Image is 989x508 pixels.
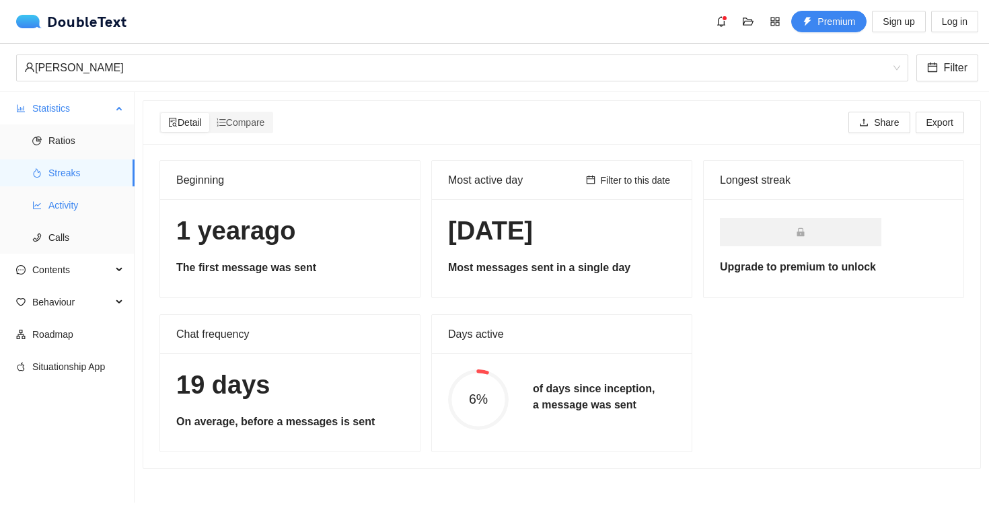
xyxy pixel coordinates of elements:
span: Compare [217,117,265,128]
span: file-search [168,118,178,127]
div: Chat frequency [176,315,404,353]
h1: 19 days [176,369,404,401]
span: appstore [765,16,785,27]
span: Share [874,115,899,130]
h1: 1 year ago [176,215,404,247]
span: apple [16,362,26,371]
span: pie-chart [32,136,42,145]
h5: of days since inception, a message was sent [533,381,655,413]
span: user [24,62,35,73]
div: [PERSON_NAME] [24,55,888,81]
h5: Most messages sent in a single day [448,260,675,276]
span: Statistics [32,95,112,122]
button: calendarFilter [916,55,978,81]
span: Activity [48,192,124,219]
span: Calls [48,224,124,251]
span: Streaks [48,159,124,186]
span: lock [796,227,805,237]
button: thunderboltPremium [791,11,867,32]
span: Log in [942,14,967,29]
span: Filter [943,59,967,76]
span: 6% [448,393,509,406]
span: calendar [586,175,595,186]
button: bell [710,11,732,32]
button: folder-open [737,11,759,32]
button: appstore [764,11,786,32]
span: Roadmap [32,321,124,348]
span: message [16,265,26,275]
button: Export [916,112,964,133]
span: Emre Altındal [24,55,900,81]
span: line-chart [32,201,42,210]
span: apartment [16,330,26,339]
span: Export [926,115,953,130]
span: Filter to this date [601,173,671,188]
span: bell [711,16,731,27]
img: logo [16,15,47,28]
span: Contents [32,256,112,283]
button: Sign up [872,11,925,32]
span: folder-open [738,16,758,27]
div: Longest streak [720,172,947,188]
span: Detail [168,117,202,128]
div: Beginning [176,161,404,199]
span: Ratios [48,127,124,154]
button: uploadShare [848,112,910,133]
a: logoDoubleText [16,15,127,28]
span: ordered-list [217,118,226,127]
span: Premium [817,14,855,29]
h5: On average, before a messages is sent [176,414,404,430]
span: calendar [927,62,938,75]
span: fire [32,168,42,178]
div: Most active day [448,161,581,199]
button: calendarFilter to this date [581,172,676,188]
span: Behaviour [32,289,112,316]
span: phone [32,233,42,242]
h5: Upgrade to premium to unlock [720,259,947,275]
span: bar-chart [16,104,26,113]
span: Situationship App [32,353,124,380]
div: Days active [448,315,675,353]
div: DoubleText [16,15,127,28]
button: Log in [931,11,978,32]
h5: The first message was sent [176,260,404,276]
span: thunderbolt [803,17,812,28]
span: heart [16,297,26,307]
span: upload [859,118,869,129]
h1: [DATE] [448,215,675,247]
span: Sign up [883,14,914,29]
